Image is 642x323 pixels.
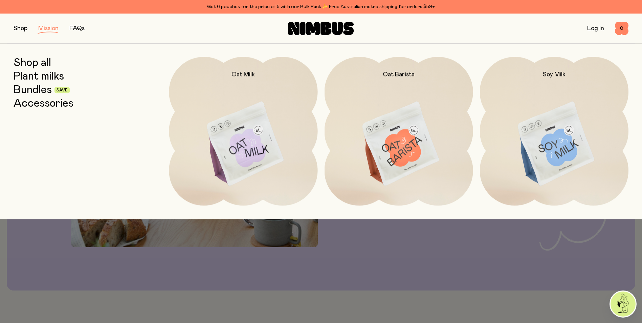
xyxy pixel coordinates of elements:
h2: Oat Milk [231,70,255,79]
div: Get 6 pouches for the price of 5 with our Bulk Pack ✨ Free Australian metro shipping for orders $59+ [14,3,628,11]
img: agent [611,292,636,317]
a: Shop all [14,57,51,69]
a: FAQs [69,25,85,31]
a: Accessories [14,98,73,110]
a: Soy Milk [480,57,628,206]
a: Bundles [14,84,52,96]
a: Plant milks [14,70,64,83]
a: Log In [587,25,604,31]
button: 0 [615,22,628,35]
h2: Soy Milk [543,70,566,79]
a: Oat Barista [325,57,473,206]
span: Save [57,88,68,92]
a: Mission [38,25,59,31]
h2: Oat Barista [383,70,415,79]
a: Oat Milk [169,57,317,206]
